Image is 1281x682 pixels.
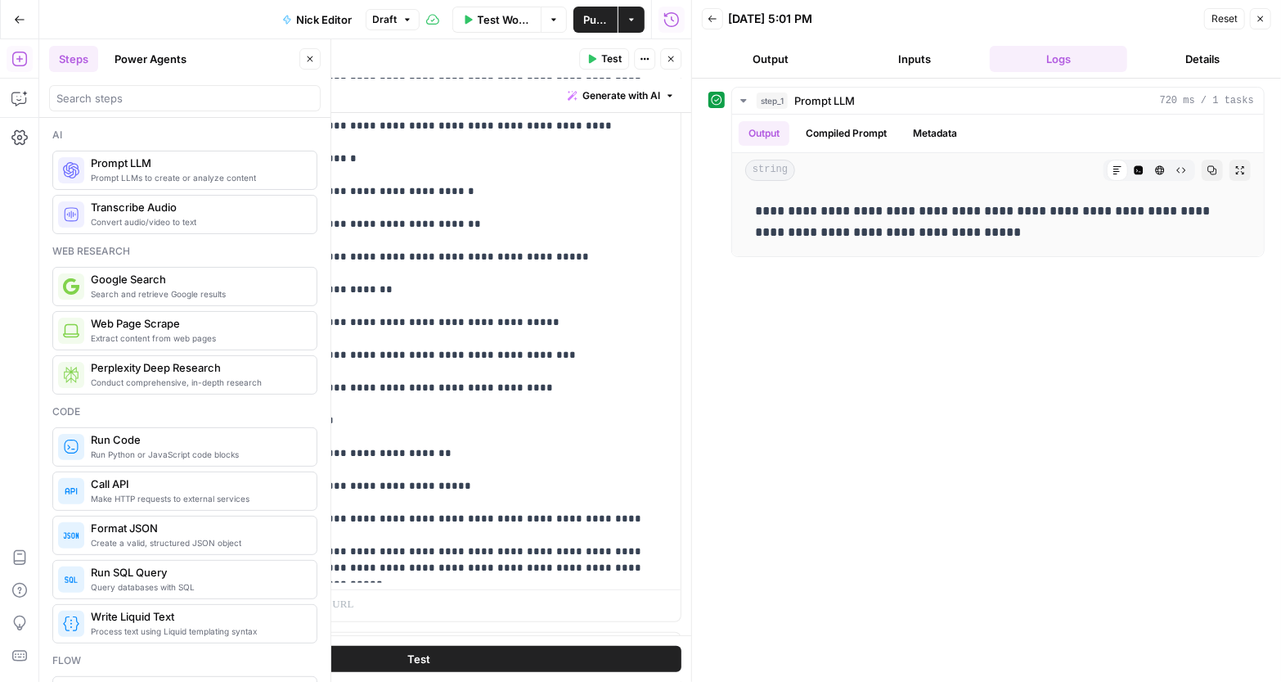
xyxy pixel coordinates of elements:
[52,128,317,142] div: Ai
[757,93,788,109] span: step_1
[583,11,608,28] span: Publish
[582,88,660,103] span: Generate with AI
[990,46,1127,72] button: Logs
[366,9,420,30] button: Draft
[91,199,303,215] span: Transcribe Audio
[794,93,855,109] span: Prompt LLM
[52,653,317,668] div: Flow
[91,287,303,300] span: Search and retrieve Google results
[91,155,303,171] span: Prompt LLM
[601,52,622,66] span: Test
[56,90,313,106] input: Search steps
[903,121,967,146] button: Metadata
[739,121,789,146] button: Output
[91,520,303,536] span: Format JSON
[91,271,303,287] span: Google Search
[91,359,303,376] span: Perplexity Deep Research
[452,7,542,33] button: Test Workflow
[91,431,303,448] span: Run Code
[1204,8,1245,29] button: Reset
[1160,93,1254,108] span: 720 ms / 1 tasks
[91,315,303,332] span: Web Page Scrape
[1134,46,1271,72] button: Details
[846,46,983,72] button: Inputs
[573,7,618,33] button: Publish
[796,121,897,146] button: Compiled Prompt
[91,608,303,625] span: Write Liquid Text
[91,625,303,638] span: Process text using Liquid templating syntax
[579,48,629,70] button: Test
[1211,11,1238,26] span: Reset
[91,492,303,505] span: Make HTTP requests to external services
[91,215,303,228] span: Convert audio/video to text
[156,647,681,673] button: Test
[407,652,430,668] span: Test
[702,46,839,72] button: Output
[478,11,532,28] span: Test Workflow
[373,12,398,27] span: Draft
[91,564,303,580] span: Run SQL Query
[91,580,303,594] span: Query databases with SQL
[561,85,681,106] button: Generate with AI
[91,376,303,389] span: Conduct comprehensive, in-depth research
[91,332,303,345] span: Extract content from web pages
[91,171,303,184] span: Prompt LLMs to create or analyze content
[732,88,1264,114] button: 720 ms / 1 tasks
[146,79,691,112] div: Write your prompt
[91,536,303,549] span: Create a valid, structured JSON object
[105,46,196,72] button: Power Agents
[745,160,795,181] span: string
[52,404,317,419] div: Code
[272,7,362,33] button: Nick Editor
[52,244,317,259] div: Web research
[49,46,98,72] button: Steps
[297,11,353,28] span: Nick Editor
[91,448,303,461] span: Run Python or JavaScript code blocks
[91,476,303,492] span: Call API
[732,115,1264,256] div: 720 ms / 1 tasks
